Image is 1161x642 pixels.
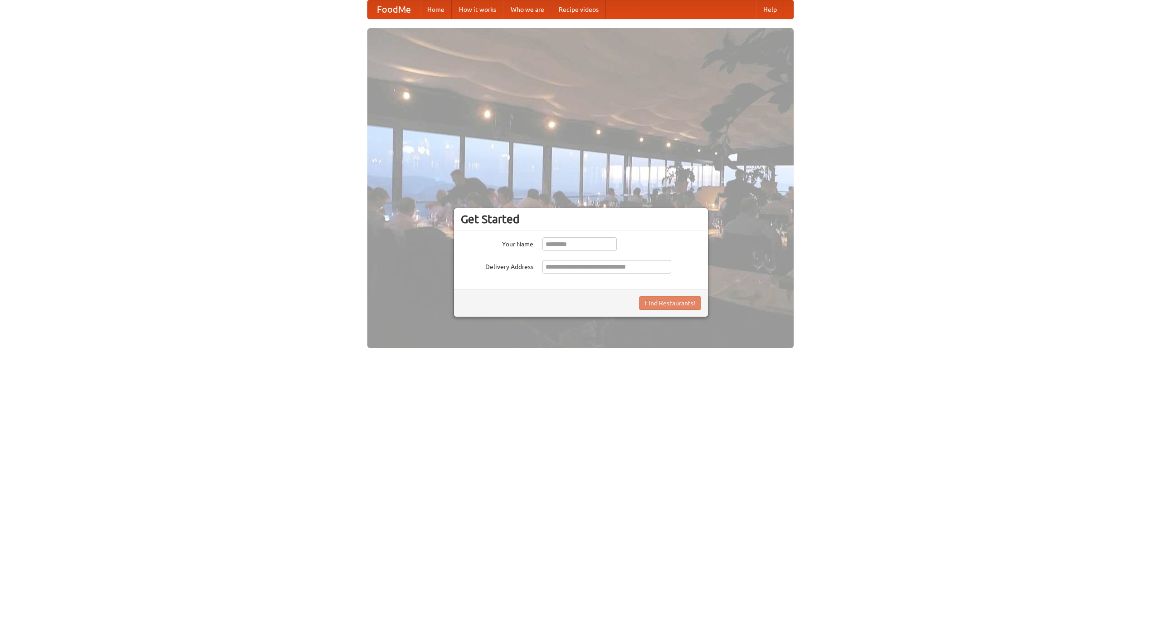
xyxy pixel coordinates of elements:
a: Help [756,0,784,19]
h3: Get Started [461,212,701,226]
a: Recipe videos [551,0,606,19]
label: Your Name [461,237,533,249]
a: How it works [452,0,503,19]
label: Delivery Address [461,260,533,271]
a: Who we are [503,0,551,19]
a: FoodMe [368,0,420,19]
button: Find Restaurants! [639,296,701,310]
a: Home [420,0,452,19]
